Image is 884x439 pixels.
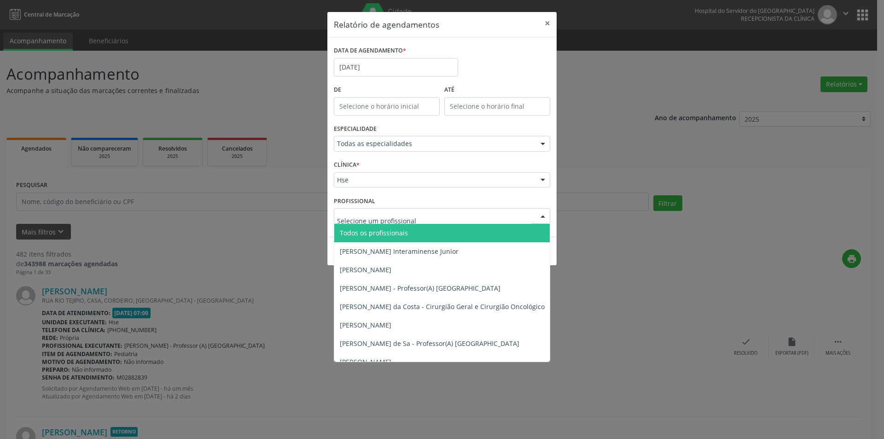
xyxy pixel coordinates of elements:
label: DATA DE AGENDAMENTO [334,44,406,58]
input: Selecione uma data ou intervalo [334,58,458,76]
h5: Relatório de agendamentos [334,18,439,30]
span: [PERSON_NAME] Interaminense Junior [340,247,459,256]
span: [PERSON_NAME] de Sa - Professor(A) [GEOGRAPHIC_DATA] [340,339,519,348]
span: [PERSON_NAME] [340,321,391,329]
label: ESPECIALIDADE [334,122,377,136]
span: [PERSON_NAME] [340,265,391,274]
input: Selecione o horário final [444,97,550,116]
input: Selecione um profissional [337,211,531,230]
label: De [334,83,440,97]
label: ATÉ [444,83,550,97]
label: CLÍNICA [334,158,360,172]
span: Todos os profissionais [340,228,408,237]
span: [PERSON_NAME] - Professor(A) [GEOGRAPHIC_DATA] [340,284,500,293]
span: [PERSON_NAME] da Costa - Cirurgião Geral e Cirurgião Oncológico [340,302,545,311]
span: Todas as especialidades [337,139,531,148]
input: Selecione o horário inicial [334,97,440,116]
label: PROFISSIONAL [334,194,375,208]
button: Close [538,12,557,35]
span: [PERSON_NAME] [340,357,391,366]
span: Hse [337,176,531,185]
